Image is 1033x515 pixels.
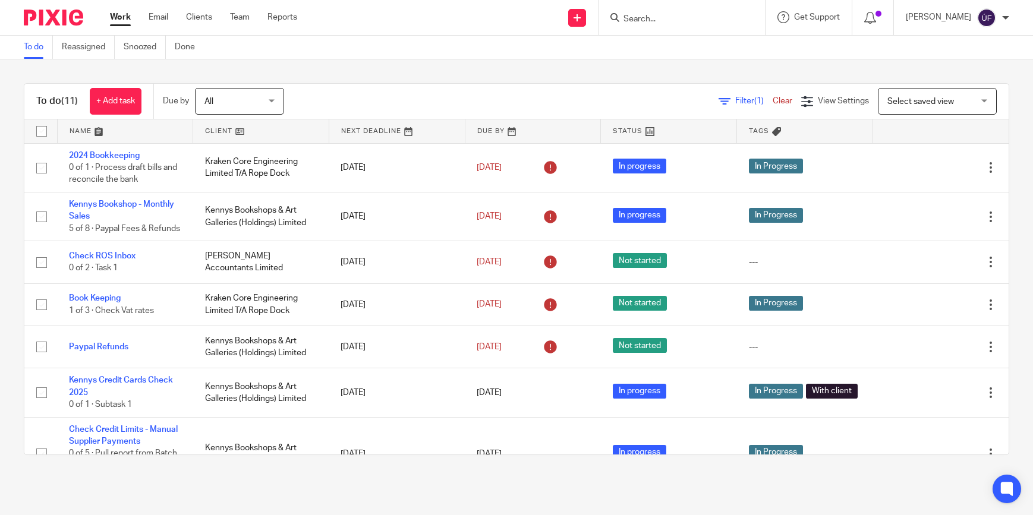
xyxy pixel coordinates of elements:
[193,143,329,192] td: Kraken Core Engineering Limited T/A Rope Dock
[613,445,666,460] span: In progress
[977,8,996,27] img: svg%3E
[806,384,858,399] span: With client
[36,95,78,108] h1: To do
[69,163,177,184] span: 0 of 1 · Process draft bills and reconcile the bank
[906,11,971,23] p: [PERSON_NAME]
[477,343,502,351] span: [DATE]
[69,343,128,351] a: Paypal Refunds
[329,283,465,326] td: [DATE]
[622,14,729,25] input: Search
[749,445,803,460] span: In Progress
[69,425,178,446] a: Check Credit Limits - Manual Supplier Payments
[110,11,131,23] a: Work
[749,128,769,134] span: Tags
[749,341,861,353] div: ---
[267,11,297,23] a: Reports
[62,36,115,59] a: Reassigned
[175,36,204,59] a: Done
[329,417,465,490] td: [DATE]
[887,97,954,106] span: Select saved view
[329,143,465,192] td: [DATE]
[818,97,869,105] span: View Settings
[69,376,173,396] a: Kennys Credit Cards Check 2025
[69,294,121,302] a: Book Keeping
[69,225,180,233] span: 5 of 8 · Paypal Fees & Refunds
[193,368,329,417] td: Kennys Bookshops & Art Galleries (Holdings) Limited
[124,36,166,59] a: Snoozed
[149,11,168,23] a: Email
[613,253,667,268] span: Not started
[794,13,840,21] span: Get Support
[749,159,803,173] span: In Progress
[773,97,792,105] a: Clear
[193,283,329,326] td: Kraken Core Engineering Limited T/A Rope Dock
[193,241,329,283] td: [PERSON_NAME] Accountants Limited
[329,326,465,368] td: [DATE]
[69,450,177,482] span: 0 of 5 · Pull report from Batch and update 2025 Credit Limit file
[477,212,502,220] span: [DATE]
[749,256,861,268] div: ---
[613,208,666,223] span: In progress
[754,97,764,105] span: (1)
[613,159,666,173] span: In progress
[163,95,189,107] p: Due by
[193,326,329,368] td: Kennys Bookshops & Art Galleries (Holdings) Limited
[90,88,141,115] a: + Add task
[24,10,83,26] img: Pixie
[69,400,132,409] span: 0 of 1 · Subtask 1
[193,417,329,490] td: Kennys Bookshops & Art Galleries (Holdings) Limited
[69,264,118,273] span: 0 of 2 · Task 1
[69,307,154,315] span: 1 of 3 · Check Vat rates
[329,192,465,241] td: [DATE]
[749,384,803,399] span: In Progress
[69,252,136,260] a: Check ROS Inbox
[613,338,667,353] span: Not started
[230,11,250,23] a: Team
[477,301,502,309] span: [DATE]
[61,96,78,106] span: (11)
[69,151,140,160] a: 2024 Bookkeeping
[69,200,174,220] a: Kennys Bookshop - Monthly Sales
[329,368,465,417] td: [DATE]
[193,192,329,241] td: Kennys Bookshops & Art Galleries (Holdings) Limited
[477,258,502,266] span: [DATE]
[24,36,53,59] a: To do
[477,388,502,397] span: [DATE]
[749,208,803,223] span: In Progress
[749,296,803,311] span: In Progress
[329,241,465,283] td: [DATE]
[735,97,773,105] span: Filter
[477,450,502,458] span: [DATE]
[204,97,213,106] span: All
[186,11,212,23] a: Clients
[613,384,666,399] span: In progress
[613,296,667,311] span: Not started
[477,163,502,172] span: [DATE]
